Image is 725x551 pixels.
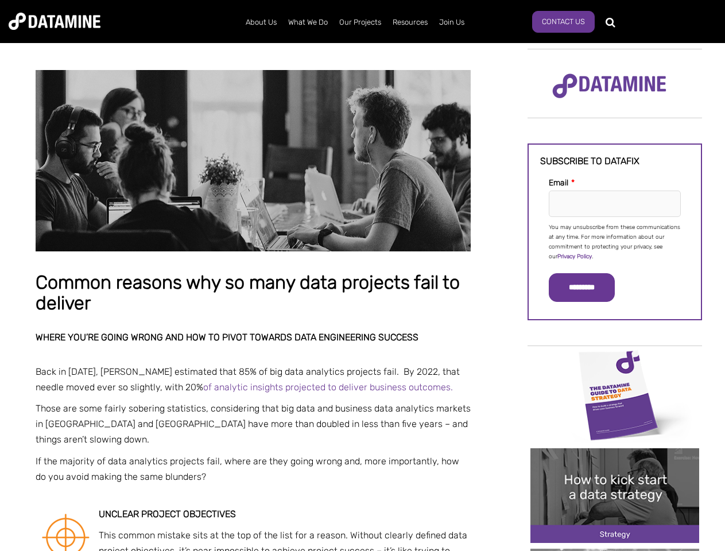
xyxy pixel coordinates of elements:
p: You may unsubscribe from these communications at any time. For more information about our commitm... [549,223,681,262]
h2: Where you’re going wrong and how to pivot towards data engineering success [36,332,471,343]
a: Join Us [433,7,470,37]
a: Privacy Policy [557,253,592,260]
p: If the majority of data analytics projects fail, where are they going wrong and, more importantly... [36,453,471,484]
span: Email [549,178,568,188]
a: Resources [387,7,433,37]
a: Contact Us [532,11,595,33]
strong: Unclear project objectives [99,509,236,519]
a: What We Do [282,7,334,37]
img: Datamine Logo No Strapline - Purple [545,66,674,106]
a: About Us [240,7,282,37]
img: Common reasons why so many data projects fail to deliver [36,70,471,251]
img: Datamine [9,13,100,30]
img: 20241212 How to kick start a data strategy-2 [530,448,699,543]
a: of analytic insights projected to deliver business outcomes. [203,382,453,393]
h1: Common reasons why so many data projects fail to deliver [36,273,471,313]
h3: Subscribe to datafix [540,156,689,166]
p: Those are some fairly sobering statistics, considering that big data and business data analytics ... [36,401,471,448]
a: Our Projects [334,7,387,37]
img: Data Strategy Cover thumbnail [530,347,699,442]
p: Back in [DATE], [PERSON_NAME] estimated that 85% of big data analytics projects fail. By 2022, th... [36,364,471,395]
